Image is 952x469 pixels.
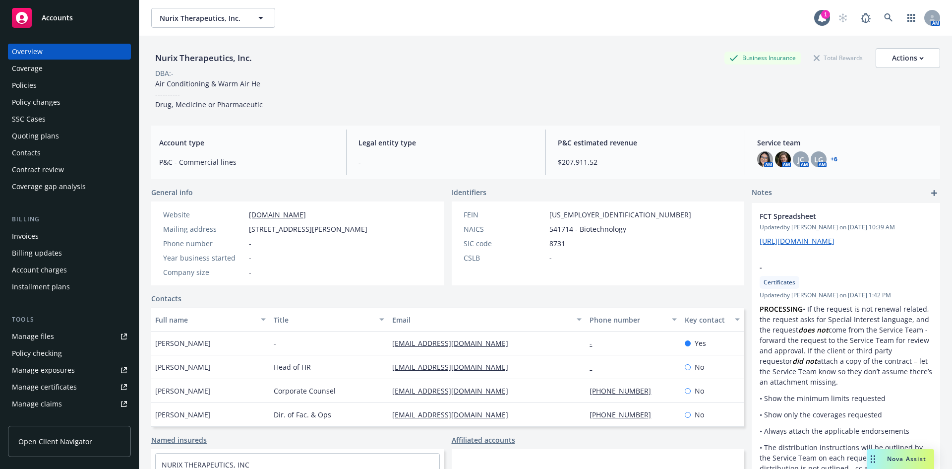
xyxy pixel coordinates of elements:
span: - [549,253,552,263]
span: General info [151,187,193,198]
div: Email [392,315,571,325]
a: [DOMAIN_NAME] [249,210,306,219]
a: Manage claims [8,396,131,412]
div: Policies [12,77,37,93]
a: Named insureds [151,435,207,445]
div: FEIN [464,209,545,220]
img: photo [757,151,773,167]
div: Contacts [12,145,41,161]
a: Billing updates [8,245,131,261]
div: Manage exposures [12,362,75,378]
span: No [695,409,704,420]
span: Account type [159,137,334,148]
a: SSC Cases [8,111,131,127]
button: Full name [151,308,270,332]
a: Coverage gap analysis [8,179,131,195]
span: Legal entity type [358,137,534,148]
span: Dir. of Fac. & Ops [274,409,331,420]
a: [EMAIL_ADDRESS][DOMAIN_NAME] [392,410,516,419]
a: Policies [8,77,131,93]
a: Manage BORs [8,413,131,429]
span: $207,911.52 [558,157,733,167]
em: does not [798,325,829,335]
div: Installment plans [12,279,70,295]
div: SIC code [464,238,545,249]
span: Certificates [764,278,795,287]
div: Company size [163,267,245,277]
button: Nova Assist [867,449,934,469]
div: Manage certificates [12,379,77,395]
a: - [590,338,600,348]
a: Start snowing [833,8,853,28]
a: Installment plans [8,279,131,295]
a: Overview [8,44,131,60]
div: Key contact [685,315,729,325]
span: P&C - Commercial lines [159,157,334,167]
div: Manage BORs [12,413,59,429]
a: Account charges [8,262,131,278]
div: Drag to move [867,449,879,469]
span: [PERSON_NAME] [155,362,211,372]
strong: PROCESSING [760,304,803,314]
span: Yes [695,338,706,348]
span: 8731 [549,238,565,249]
div: Quoting plans [12,128,59,144]
a: [PHONE_NUMBER] [590,386,659,396]
p: • If the request is not renewal related, the request asks for Special Interest language, and the ... [760,304,932,387]
a: [EMAIL_ADDRESS][DOMAIN_NAME] [392,362,516,372]
span: - [249,253,251,263]
button: Key contact [681,308,744,332]
div: Actions [892,49,924,67]
div: 1 [821,10,830,19]
div: Phone number [163,238,245,249]
span: No [695,386,704,396]
span: - [760,262,906,272]
span: - [249,267,251,277]
div: Policy checking [12,345,62,361]
span: Updated by [PERSON_NAME] on [DATE] 1:42 PM [760,291,932,300]
div: Mailing address [163,224,245,234]
a: +6 [831,156,837,162]
span: Nurix Therapeutics, Inc. [160,13,245,23]
div: Manage claims [12,396,62,412]
span: [STREET_ADDRESS][PERSON_NAME] [249,224,367,234]
span: No [695,362,704,372]
span: FCT Spreadsheet [760,211,906,221]
div: Phone number [590,315,665,325]
span: [PERSON_NAME] [155,409,211,420]
a: Manage exposures [8,362,131,378]
span: LG [814,154,823,165]
span: - [274,338,276,348]
span: Accounts [42,14,73,22]
div: Account charges [12,262,67,278]
span: Head of HR [274,362,311,372]
a: Policy checking [8,345,131,361]
div: Business Insurance [724,52,801,64]
span: - [249,238,251,249]
div: Website [163,209,245,220]
span: [US_EMPLOYER_IDENTIFICATION_NUMBER] [549,209,691,220]
a: Manage files [8,329,131,344]
span: Corporate Counsel [274,386,336,396]
span: [PERSON_NAME] [155,338,211,348]
div: Tools [8,315,131,325]
p: • Always attach the applicable endorsements [760,426,932,436]
div: Year business started [163,253,245,263]
div: Overview [12,44,43,60]
a: add [928,187,940,199]
a: Manage certificates [8,379,131,395]
a: Contacts [151,293,181,304]
a: Quoting plans [8,128,131,144]
button: Phone number [586,308,680,332]
button: Title [270,308,388,332]
div: Invoices [12,228,39,244]
a: Report a Bug [856,8,876,28]
button: Actions [876,48,940,68]
p: • Show the minimum limits requested [760,393,932,403]
div: Billing [8,214,131,224]
div: Title [274,315,373,325]
span: [PERSON_NAME] [155,386,211,396]
a: [PHONE_NUMBER] [590,410,659,419]
span: P&C estimated revenue [558,137,733,148]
